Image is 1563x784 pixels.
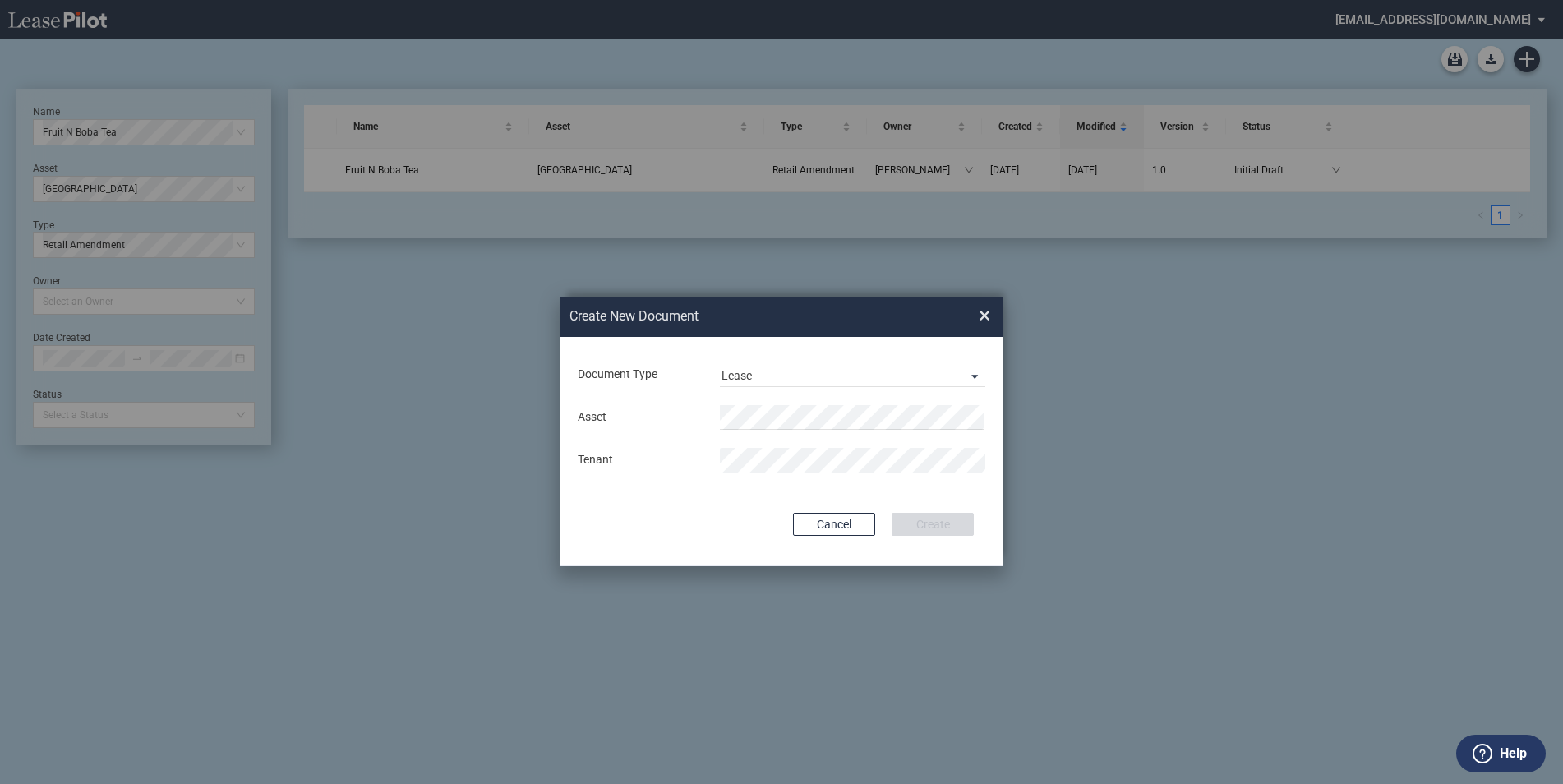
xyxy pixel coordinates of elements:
[568,367,710,383] div: Document Type
[560,297,1003,566] md-dialog: Create New ...
[979,303,990,330] span: ×
[722,369,752,382] div: Lease
[892,513,974,536] button: Create
[1500,743,1527,764] label: Help
[568,452,710,468] div: Tenant
[720,362,985,387] md-select: Document Type: Lease
[569,307,920,325] h2: Create New Document
[568,409,710,426] div: Asset
[793,513,875,536] button: Cancel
